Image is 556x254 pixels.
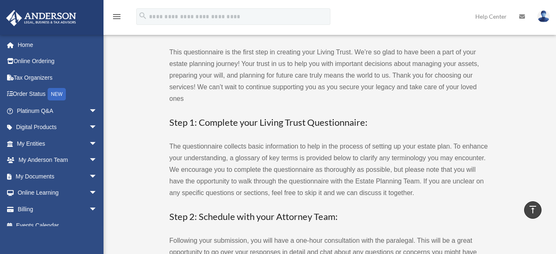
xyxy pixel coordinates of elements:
[6,53,110,70] a: Online Ordering
[169,116,488,129] h3: Step 1: Complete your Living Trust Questionnaire:
[112,12,122,22] i: menu
[169,210,488,223] h3: Step 2: Schedule with your Attorney Team:
[6,103,110,119] a: Platinum Q&Aarrow_drop_down
[112,15,122,22] a: menu
[89,185,106,202] span: arrow_drop_down
[169,141,488,199] p: The questionnaire collects basic information to help in the process of setting up your estate pla...
[89,201,106,218] span: arrow_drop_down
[89,135,106,152] span: arrow_drop_down
[89,168,106,185] span: arrow_drop_down
[6,37,110,53] a: Home
[6,217,110,234] a: Events Calendar
[6,185,110,201] a: Online Learningarrow_drop_down
[89,103,106,120] span: arrow_drop_down
[89,152,106,169] span: arrow_drop_down
[524,201,542,219] a: vertical_align_top
[89,119,106,136] span: arrow_drop_down
[6,152,110,169] a: My Anderson Teamarrow_drop_down
[537,10,550,22] img: User Pic
[6,135,110,152] a: My Entitiesarrow_drop_down
[169,46,488,105] p: This questionnaire is the first step in creating your Living Trust. We’re so glad to have been a ...
[4,10,79,26] img: Anderson Advisors Platinum Portal
[6,86,110,103] a: Order StatusNEW
[6,168,110,185] a: My Documentsarrow_drop_down
[6,201,110,217] a: Billingarrow_drop_down
[528,205,538,215] i: vertical_align_top
[6,69,110,86] a: Tax Organizers
[138,11,147,20] i: search
[48,88,66,100] div: NEW
[6,119,110,136] a: Digital Productsarrow_drop_down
